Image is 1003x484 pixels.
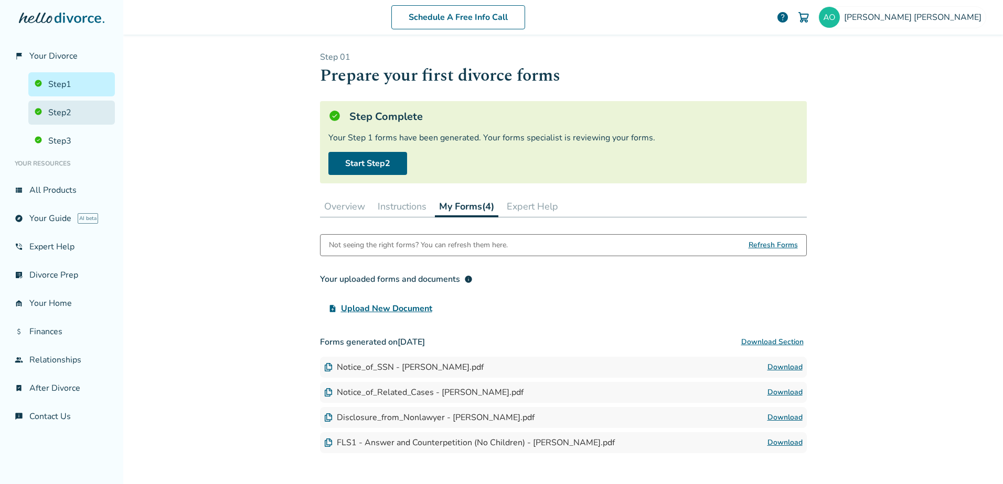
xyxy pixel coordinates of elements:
span: view_list [15,186,23,194]
a: attach_moneyFinances [8,320,115,344]
div: Not seeing the right forms? You can refresh them here. [329,235,508,256]
span: phone_in_talk [15,243,23,251]
a: Download [767,411,803,424]
h5: Step Complete [349,109,423,124]
a: exploreYour GuideAI beta [8,206,115,230]
a: phone_in_talkExpert Help [8,235,115,259]
span: garage_home [15,299,23,307]
li: Your Resources [8,153,115,174]
span: flag_2 [15,52,23,60]
div: Your uploaded forms and documents [320,273,473,285]
button: Overview [320,196,369,217]
span: Refresh Forms [749,235,798,256]
a: help [776,11,789,24]
a: Start Step2 [328,152,407,175]
span: explore [15,214,23,223]
span: upload_file [328,304,337,313]
button: My Forms(4) [435,196,498,217]
a: view_listAll Products [8,178,115,202]
div: Disclosure_from_Nonlawyer - [PERSON_NAME].pdf [324,412,535,423]
div: Your Step 1 forms have been generated. Your forms specialist is reviewing your forms. [328,132,798,144]
span: bookmark_check [15,384,23,392]
a: garage_homeYour Home [8,291,115,315]
span: chat_info [15,412,23,421]
button: Download Section [738,332,807,353]
h1: Prepare your first divorce forms [320,63,807,89]
a: Step3 [28,129,115,153]
a: bookmark_checkAfter Divorce [8,376,115,400]
a: Download [767,436,803,449]
img: Document [324,363,333,371]
a: Step1 [28,72,115,96]
span: [PERSON_NAME] [PERSON_NAME] [844,12,986,23]
span: AI beta [78,213,98,224]
a: flag_2Your Divorce [8,44,115,68]
a: chat_infoContact Us [8,404,115,428]
div: Notice_of_SSN - [PERSON_NAME].pdf [324,361,484,373]
a: Download [767,386,803,399]
span: list_alt_check [15,271,23,279]
button: Expert Help [503,196,562,217]
span: Upload New Document [341,302,432,315]
iframe: Chat Widget [951,434,1003,484]
div: FLS1 - Answer and Counterpetition (No Children) - [PERSON_NAME].pdf [324,437,615,448]
a: list_alt_checkDivorce Prep [8,263,115,287]
span: attach_money [15,327,23,336]
img: Cart [797,11,810,24]
span: info [464,275,473,283]
button: Instructions [374,196,431,217]
img: Document [324,438,333,447]
span: Your Divorce [29,50,78,62]
span: group [15,356,23,364]
p: Step 0 1 [320,51,807,63]
a: Step2 [28,101,115,125]
img: Document [324,413,333,422]
img: angela@osbhome.com [819,7,840,28]
div: Notice_of_Related_Cases - [PERSON_NAME].pdf [324,387,524,398]
h3: Forms generated on [DATE] [320,332,807,353]
a: Schedule A Free Info Call [391,5,525,29]
a: Download [767,361,803,373]
a: groupRelationships [8,348,115,372]
img: Document [324,388,333,397]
